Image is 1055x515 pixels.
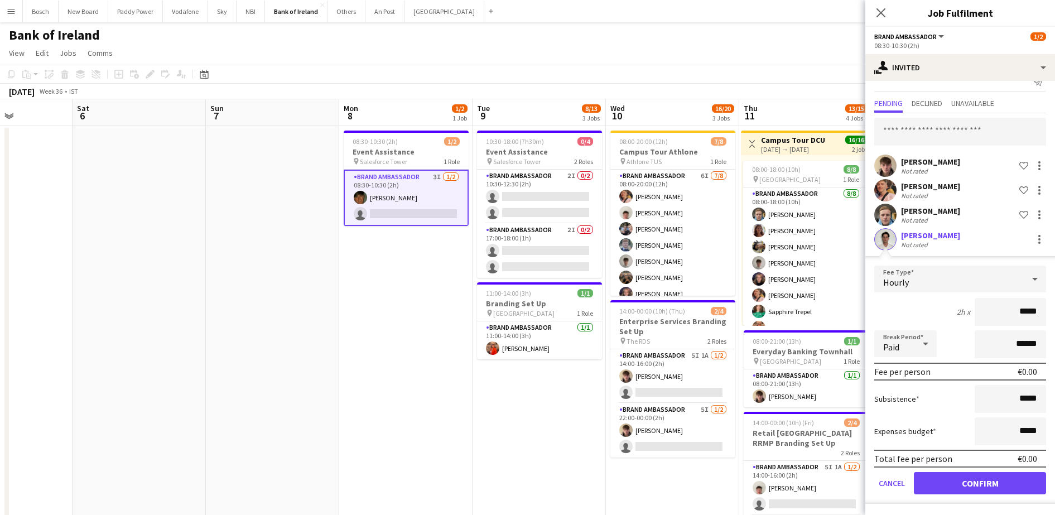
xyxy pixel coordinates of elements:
[865,54,1055,81] div: Invited
[477,321,602,359] app-card-role: Brand Ambassador1/111:00-14:00 (3h)[PERSON_NAME]
[75,109,89,122] span: 6
[901,206,960,216] div: [PERSON_NAME]
[210,103,224,113] span: Sun
[493,157,541,166] span: Salesforce Tower
[344,170,469,226] app-card-role: Brand Ambassador3I1/208:30-10:30 (2h)[PERSON_NAME]
[477,147,602,157] h3: Event Assistance
[874,41,1046,50] div: 08:30-10:30 (2h)
[627,337,650,345] span: The RDS
[69,87,78,95] div: IST
[108,1,163,22] button: Paddy Power
[744,461,869,515] app-card-role: Brand Ambassador5I1A1/214:00-16:00 (2h)[PERSON_NAME]
[841,449,860,457] span: 2 Roles
[710,157,726,166] span: 1 Role
[619,307,685,315] span: 14:00-00:00 (10h) (Thu)
[844,418,860,427] span: 2/4
[4,46,29,60] a: View
[951,99,994,107] span: Unavailable
[493,309,555,317] span: [GEOGRAPHIC_DATA]
[752,165,801,174] span: 08:00-18:00 (10h)
[77,103,89,113] span: Sat
[55,46,81,60] a: Jobs
[88,48,113,58] span: Comms
[327,1,365,22] button: Others
[36,48,49,58] span: Edit
[843,175,859,184] span: 1 Role
[744,428,869,448] h3: Retail [GEOGRAPHIC_DATA] RRMP Branding Set Up
[742,109,758,122] span: 11
[208,1,237,22] button: Sky
[753,337,801,345] span: 08:00-21:00 (13h)
[874,366,931,377] div: Fee per person
[844,357,860,365] span: 1 Role
[577,137,593,146] span: 0/4
[486,289,531,297] span: 11:00-14:00 (3h)
[901,230,960,240] div: [PERSON_NAME]
[574,157,593,166] span: 2 Roles
[486,137,544,146] span: 10:30-18:00 (7h30m)
[852,144,868,153] div: 2 jobs
[610,403,735,458] app-card-role: Brand Ambassador5I1/222:00-00:00 (2h)[PERSON_NAME]
[477,224,602,278] app-card-role: Brand Ambassador2I0/217:00-18:00 (1h)
[744,330,869,407] app-job-card: 08:00-21:00 (13h)1/1Everyday Banking Townhall [GEOGRAPHIC_DATA]1 RoleBrand Ambassador1/108:00-21:...
[610,316,735,336] h3: Enterprise Services Branding Set Up
[874,99,903,107] span: Pending
[901,157,960,167] div: [PERSON_NAME]
[743,161,868,326] app-job-card: 08:00-18:00 (10h)8/8 [GEOGRAPHIC_DATA]1 RoleBrand Ambassador8/808:00-18:00 (10h)[PERSON_NAME][PER...
[619,137,668,146] span: 08:00-20:00 (12h)
[846,114,867,122] div: 4 Jobs
[874,472,909,494] button: Cancel
[31,46,53,60] a: Edit
[957,307,970,317] div: 2h x
[477,131,602,278] app-job-card: 10:30-18:00 (7h30m)0/4Event Assistance Salesforce Tower2 RolesBrand Ambassador2I0/210:30-12:30 (2...
[452,104,468,113] span: 1/2
[404,1,484,22] button: [GEOGRAPHIC_DATA]
[344,147,469,157] h3: Event Assistance
[883,277,909,288] span: Hourly
[610,300,735,458] div: 14:00-00:00 (10h) (Thu)2/4Enterprise Services Branding Set Up The RDS2 RolesBrand Ambassador5I1A1...
[845,136,868,144] span: 16/16
[265,1,327,22] button: Bank of Ireland
[83,46,117,60] a: Comms
[901,240,930,249] div: Not rated
[477,299,602,309] h3: Branding Set Up
[901,216,930,224] div: Not rated
[477,103,490,113] span: Tue
[209,109,224,122] span: 7
[610,170,735,321] app-card-role: Brand Ambassador6I7/808:00-20:00 (12h)[PERSON_NAME][PERSON_NAME][PERSON_NAME][PERSON_NAME][PERSON...
[9,48,25,58] span: View
[712,114,734,122] div: 3 Jobs
[845,104,868,113] span: 13/15
[342,109,358,122] span: 8
[627,157,662,166] span: Athlone TUS
[609,109,625,122] span: 10
[444,137,460,146] span: 1/2
[743,187,868,339] app-card-role: Brand Ambassador8/808:00-18:00 (10h)[PERSON_NAME][PERSON_NAME][PERSON_NAME][PERSON_NAME][PERSON_N...
[760,357,821,365] span: [GEOGRAPHIC_DATA]
[360,157,407,166] span: Salesforce Tower
[444,157,460,166] span: 1 Role
[577,289,593,297] span: 1/1
[759,175,821,184] span: [GEOGRAPHIC_DATA]
[761,145,825,153] div: [DATE] → [DATE]
[610,349,735,403] app-card-role: Brand Ambassador5I1A1/214:00-16:00 (2h)[PERSON_NAME]
[1030,32,1046,41] span: 1/2
[9,86,35,97] div: [DATE]
[744,103,758,113] span: Thu
[344,103,358,113] span: Mon
[610,131,735,296] app-job-card: 08:00-20:00 (12h)7/8Campus Tour Athlone Athlone TUS1 RoleBrand Ambassador6I7/808:00-20:00 (12h)[P...
[344,131,469,226] app-job-card: 08:30-10:30 (2h)1/2Event Assistance Salesforce Tower1 RoleBrand Ambassador3I1/208:30-10:30 (2h)[P...
[577,309,593,317] span: 1 Role
[912,99,942,107] span: Declined
[237,1,265,22] button: NBI
[865,6,1055,20] h3: Job Fulfilment
[582,104,601,113] span: 8/13
[707,337,726,345] span: 2 Roles
[914,472,1046,494] button: Confirm
[761,135,825,145] h3: Campus Tour DCU
[477,282,602,359] div: 11:00-14:00 (3h)1/1Branding Set Up [GEOGRAPHIC_DATA]1 RoleBrand Ambassador1/111:00-14:00 (3h)[PER...
[452,114,467,122] div: 1 Job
